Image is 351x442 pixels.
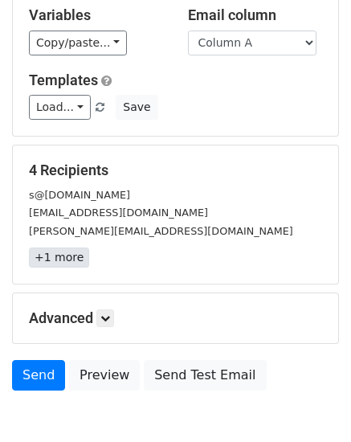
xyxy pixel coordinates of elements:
a: Templates [29,72,98,88]
button: Save [116,95,157,120]
iframe: Chat Widget [271,365,351,442]
small: s@[DOMAIN_NAME] [29,189,130,201]
h5: 4 Recipients [29,162,322,179]
a: Send Test Email [144,360,266,391]
small: [EMAIL_ADDRESS][DOMAIN_NAME] [29,207,208,219]
a: Send [12,360,65,391]
a: +1 more [29,248,89,268]
h5: Variables [29,6,164,24]
a: Load... [29,95,91,120]
h5: Email column [188,6,323,24]
small: [PERSON_NAME][EMAIL_ADDRESS][DOMAIN_NAME] [29,225,293,237]
h5: Advanced [29,309,322,327]
a: Copy/paste... [29,31,127,55]
a: Preview [69,360,140,391]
